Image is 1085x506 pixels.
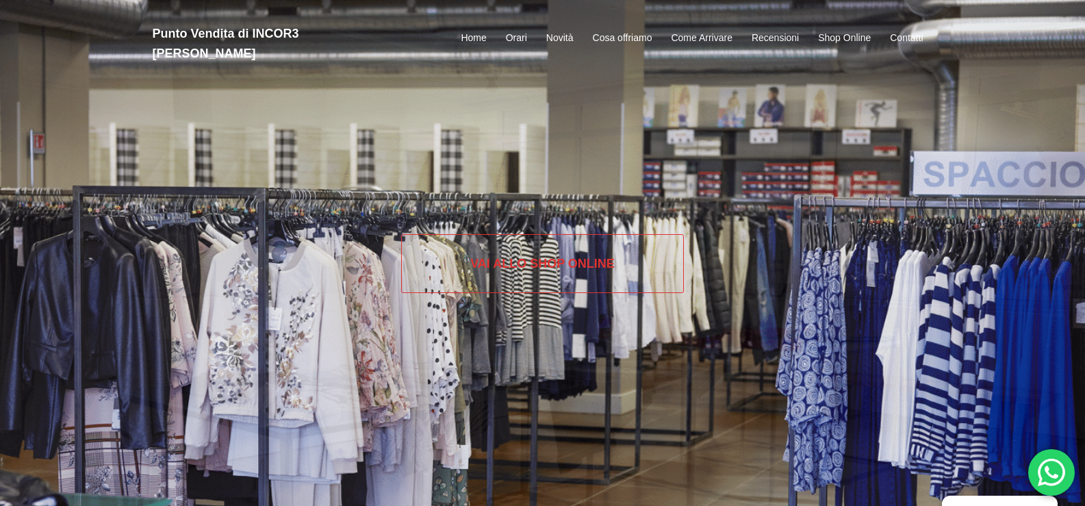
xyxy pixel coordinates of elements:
[153,24,399,64] h2: Punto Vendita di INCOR3 [PERSON_NAME]
[461,30,486,47] a: Home
[546,30,574,47] a: Novità
[1028,449,1075,496] div: 'Hai
[593,30,652,47] a: Cosa offriamo
[506,30,527,47] a: Orari
[401,234,684,293] a: Vai allo SHOP ONLINE
[890,30,923,47] a: Contatti
[752,30,799,47] a: Recensioni
[671,30,732,47] a: Come Arrivare
[818,30,871,47] a: Shop Online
